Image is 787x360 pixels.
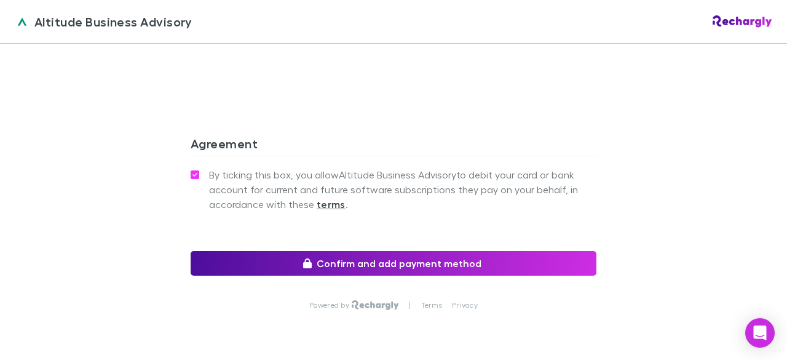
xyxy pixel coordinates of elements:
img: Rechargly Logo [713,15,772,28]
p: Powered by [309,300,352,310]
img: Altitude Business Advisory's Logo [15,14,30,29]
span: By ticking this box, you allow Altitude Business Advisory to debit your card or bank account for ... [209,167,596,212]
p: | [409,300,411,310]
a: Terms [421,300,442,310]
h3: Agreement [191,136,596,156]
button: Confirm and add payment method [191,251,596,276]
span: Altitude Business Advisory [34,12,192,31]
strong: terms [317,198,346,210]
a: Privacy [452,300,478,310]
img: Rechargly Logo [352,300,399,310]
div: Open Intercom Messenger [745,318,775,348]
